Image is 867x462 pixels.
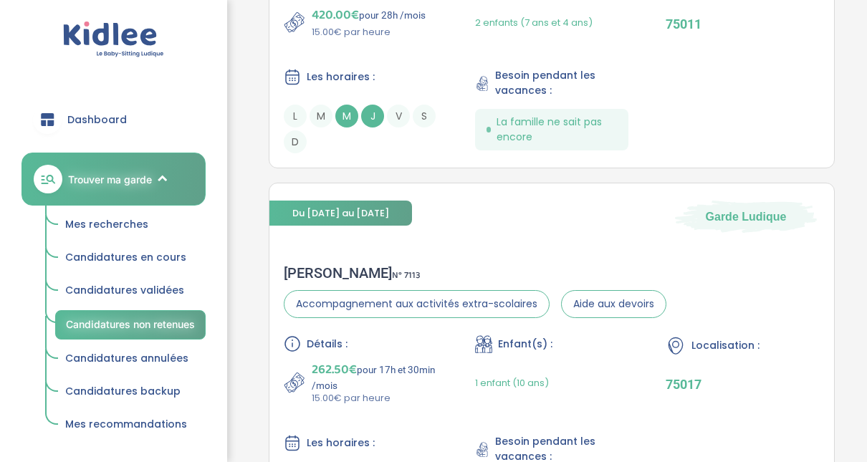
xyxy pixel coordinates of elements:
[691,338,760,353] span: Localisation :
[361,105,384,127] span: J
[475,16,593,29] span: 2 enfants (7 ans et 4 ans)
[335,105,358,127] span: M
[67,112,127,127] span: Dashboard
[55,378,206,405] a: Candidatures backup
[284,130,307,153] span: D
[312,25,426,39] p: 15.00€ par heure
[307,69,375,85] span: Les horaires :
[55,211,206,239] a: Mes recherches
[55,277,206,304] a: Candidatures validées
[312,360,438,391] p: pour 17h et 30min /mois
[498,337,552,352] span: Enfant(s) :
[55,411,206,438] a: Mes recommandations
[312,360,357,380] span: 262.50€
[307,435,375,451] span: Les horaires :
[284,290,550,318] span: Accompagnement aux activités extra-scolaires
[269,201,412,226] span: Du [DATE] au [DATE]
[666,16,820,32] p: 75011
[65,217,148,231] span: Mes recherches
[561,290,666,318] span: Aide aux devoirs
[65,384,181,398] span: Candidatures backup
[310,105,332,127] span: M
[63,21,164,58] img: logo.svg
[392,268,421,283] span: N° 7113
[475,376,549,390] span: 1 enfant (10 ans)
[284,105,307,127] span: L
[706,208,787,224] span: Garde Ludique
[55,345,206,372] a: Candidatures annulées
[65,250,186,264] span: Candidatures en cours
[65,417,187,431] span: Mes recommandations
[312,5,426,25] p: pour 28h /mois
[497,115,617,145] span: La famille ne sait pas encore
[387,105,410,127] span: V
[312,5,359,25] span: 420.00€
[65,283,184,297] span: Candidatures validées
[65,351,188,365] span: Candidatures annulées
[666,377,820,392] p: 75017
[55,244,206,271] a: Candidatures en cours
[307,337,348,352] span: Détails :
[68,172,152,187] span: Trouver ma garde
[55,310,206,340] a: Candidatures non retenues
[495,68,629,98] span: Besoin pendant les vacances :
[413,105,436,127] span: S
[21,153,206,206] a: Trouver ma garde
[312,391,438,405] p: 15.00€ par heure
[66,318,195,330] span: Candidatures non retenues
[21,94,206,145] a: Dashboard
[284,264,666,281] div: [PERSON_NAME]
